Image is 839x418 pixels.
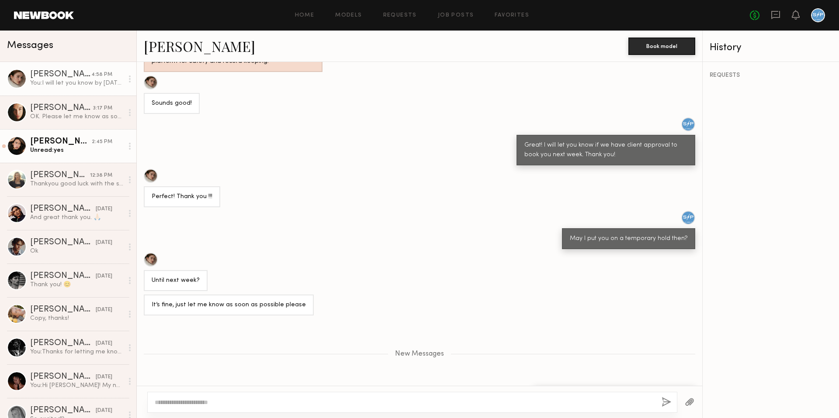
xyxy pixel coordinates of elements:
div: 12:38 PM [90,171,112,180]
div: REQUESTS [710,72,832,79]
div: [DATE] [96,239,112,247]
div: [DATE] [96,205,112,213]
div: Ok [30,247,123,255]
div: Great! I will let you know if we have client approval to book you next week. Thank you! [524,140,687,161]
button: Book model [628,38,695,55]
a: [PERSON_NAME] [144,37,255,55]
div: [DATE] [96,407,112,415]
div: [PERSON_NAME] [30,305,96,314]
div: Until next week? [152,276,200,286]
div: May I put you on a temporary hold then? [570,234,687,244]
div: [DATE] [96,306,112,314]
div: Unread: yes [30,146,123,154]
div: [PERSON_NAME] [30,373,96,381]
div: [DATE] [96,373,112,381]
a: Favorites [495,13,529,18]
div: 3:17 PM [93,104,112,113]
a: Home [295,13,315,18]
div: [PERSON_NAME] [30,70,91,79]
div: You: Hi [PERSON_NAME]! My name's [PERSON_NAME] and I'm the production coordinator at [PERSON_NAME... [30,381,123,390]
div: [PERSON_NAME] [30,137,92,146]
div: And great thank you. 🙏🏻 [30,213,123,222]
div: [DATE] [96,339,112,348]
div: [DATE] [96,272,112,281]
div: Thankyou good luck with the shoot the 24th !! [30,180,123,188]
div: It’s fine, just let me know as soon as possible please [152,300,306,310]
div: 4:58 PM [91,71,112,79]
div: History [710,43,832,53]
div: OK. Please let me know as soon as you know the client's decision. Thanks! [30,113,123,121]
div: [PERSON_NAME] [30,339,96,348]
a: Requests [383,13,417,18]
div: [PERSON_NAME] [30,406,96,415]
div: Sounds good! [152,99,192,109]
span: Messages [7,41,53,51]
div: [PERSON_NAME] [30,171,90,180]
div: [PERSON_NAME] [30,272,96,281]
div: You: Thanks for letting me know! We are set for the 24th, so that's okay. Appreciate it and good ... [30,348,123,356]
div: You: I will let you know by [DATE]. Does that sound okay? [30,79,123,87]
a: Models [335,13,362,18]
div: [PERSON_NAME] [30,104,93,113]
div: [PERSON_NAME] [30,238,96,247]
a: Job Posts [438,13,474,18]
div: [PERSON_NAME] [30,205,96,213]
span: New Messages [395,350,444,358]
div: Perfect! Thank you !!! [152,192,212,202]
div: Thank you! 😊 [30,281,123,289]
a: Book model [628,42,695,49]
div: 2:45 PM [92,138,112,146]
div: Copy, thanks! [30,314,123,322]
